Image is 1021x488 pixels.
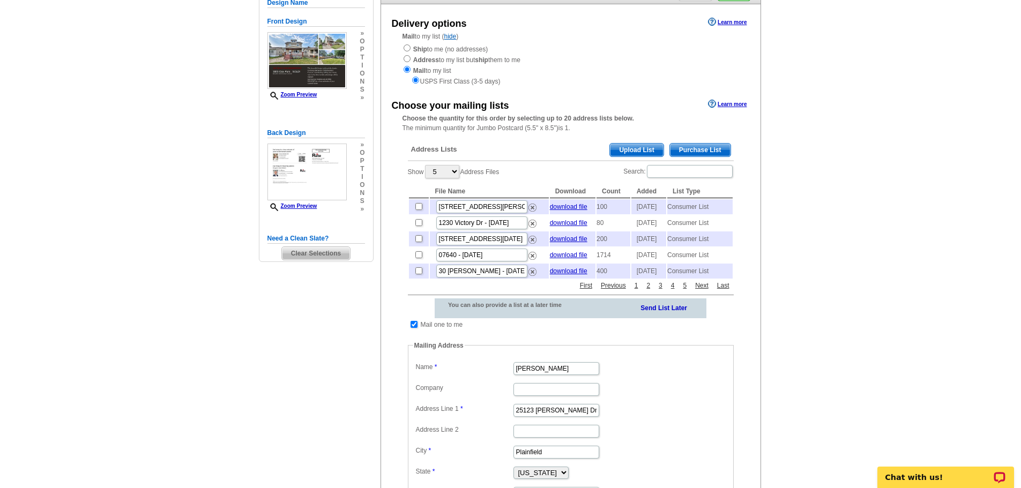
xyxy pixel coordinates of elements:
strong: Address [413,56,439,64]
a: Next [692,281,711,290]
span: t [360,165,364,173]
span: p [360,157,364,165]
input: Search: [647,165,733,178]
img: small-thumb.jpg [267,144,347,200]
span: t [360,54,364,62]
td: 400 [597,264,630,279]
span: i [360,173,364,181]
span: Purchase List [670,144,731,156]
a: download file [550,267,587,275]
td: [DATE] [631,264,666,279]
label: Address Line 2 [416,425,512,434]
span: i [360,62,364,70]
td: 200 [597,231,630,246]
a: 2 [644,281,653,290]
span: » [360,205,364,213]
a: Remove this list [528,266,536,273]
td: [DATE] [631,199,666,214]
div: You can also provide a list at a later time [435,298,590,311]
td: 1714 [597,247,630,262]
td: [DATE] [631,215,666,230]
th: List Type [667,185,733,198]
a: download file [550,219,587,227]
a: 1 [632,281,641,290]
a: Remove this list [528,250,536,257]
strong: Ship [413,46,427,53]
th: Added [631,185,666,198]
span: » [360,94,364,102]
label: Name [416,362,512,372]
span: Address Lists [411,145,457,154]
a: Last [714,281,732,290]
label: State [416,467,512,476]
td: Consumer List [667,247,733,262]
img: delete.png [528,236,536,244]
label: Search: [623,164,733,179]
h5: Front Design [267,17,365,27]
a: Previous [598,281,629,290]
td: Consumer List [667,231,733,246]
span: » [360,29,364,37]
a: download file [550,251,587,259]
a: download file [550,235,587,243]
span: » [360,141,364,149]
a: Zoom Preview [267,92,317,97]
strong: Mail [403,33,415,40]
div: Choose your mailing lists [392,99,509,113]
a: Remove this list [528,201,536,209]
td: Consumer List [667,215,733,230]
td: 80 [597,215,630,230]
label: Company [416,383,512,393]
span: o [360,181,364,189]
div: to me (no addresses) to my list but them to me to my list [403,43,739,86]
img: delete.png [528,252,536,260]
span: o [360,37,364,46]
strong: ship [475,56,488,64]
a: hide [444,33,457,40]
span: Upload List [610,144,663,156]
h5: Back Design [267,128,365,138]
a: Learn more [708,100,747,108]
td: Consumer List [667,264,733,279]
label: Address Line 1 [416,404,512,414]
td: Mail one to me [420,319,464,330]
td: [DATE] [631,247,666,262]
a: download file [550,203,587,211]
div: The minimum quantity for Jumbo Postcard (5.5" x 8.5")is 1. [381,114,761,133]
a: Remove this list [528,217,536,225]
iframe: LiveChat chat widget [870,454,1021,488]
legend: Mailing Address [413,341,465,350]
a: 4 [668,281,677,290]
label: Show Address Files [408,164,500,179]
strong: Choose the quantity for this order by selecting up to 20 address lists below. [403,115,634,122]
img: small-thumb.jpg [267,32,347,89]
h5: Need a Clean Slate? [267,234,365,244]
span: s [360,86,364,94]
div: to my list ( ) [381,32,761,86]
div: USPS First Class (3-5 days) [403,76,739,86]
img: delete.png [528,268,536,276]
a: First [577,281,595,290]
a: Send List Later [640,302,687,313]
td: Consumer List [667,199,733,214]
select: ShowAddress Files [425,165,459,178]
img: delete.png [528,204,536,212]
div: Delivery options [392,17,467,31]
strong: Mail [413,67,426,74]
td: [DATE] [631,231,666,246]
td: 100 [597,199,630,214]
span: p [360,46,364,54]
span: s [360,197,364,205]
span: o [360,149,364,157]
th: Download [550,185,595,198]
a: 3 [656,281,665,290]
a: Learn more [708,18,747,26]
span: o [360,70,364,78]
span: n [360,78,364,86]
span: n [360,189,364,197]
a: 5 [680,281,689,290]
th: Count [597,185,630,198]
a: Remove this list [528,234,536,241]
